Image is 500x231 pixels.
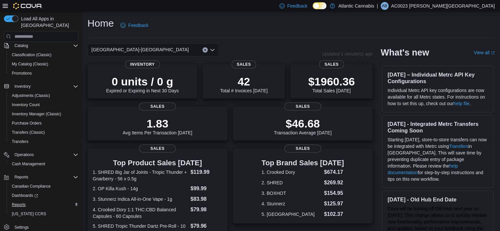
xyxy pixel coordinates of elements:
a: Transfers (Classic) [9,128,47,136]
input: Dark Mode [313,2,326,9]
span: Inventory [12,82,78,90]
span: [US_STATE] CCRS [12,211,46,217]
button: My Catalog (Classic) [7,59,81,69]
dd: $154.95 [324,189,344,197]
span: Transfers (Classic) [9,128,78,136]
span: Sales [319,60,344,68]
h3: [DATE] – Individual Metrc API Key Configurations [388,71,488,84]
button: Operations [12,151,36,159]
div: Total # Invoices [DATE] [220,75,267,93]
dt: 3. BOXHOT [262,190,321,196]
dd: $102.37 [324,210,344,218]
span: Classification (Classic) [9,51,78,59]
button: Transfers [7,137,81,146]
button: Inventory [1,82,81,91]
span: Inventory Count [9,101,78,109]
button: Open list of options [210,47,215,53]
span: AB [382,2,387,10]
button: Operations [1,150,81,159]
dd: $674.17 [324,168,344,176]
span: Inventory Manager (Classic) [9,110,78,118]
button: Adjustments (Classic) [7,91,81,100]
dt: 2. SHRED [262,179,321,186]
p: 1.83 [123,117,192,130]
a: Classification (Classic) [9,51,54,59]
dt: 4. Crooked Dory 1:1 THC:CBD Balanced Capsules - 60 Capsules [93,206,188,219]
span: Inventory [125,60,160,68]
span: Transfers [12,139,28,144]
span: Reports [12,173,78,181]
button: Reports [12,173,31,181]
button: Cash Management [7,159,81,169]
a: Feedback [118,19,151,32]
a: Transfers [9,138,31,146]
span: Feedback [128,22,148,29]
span: Reports [9,201,78,209]
span: Cash Management [9,160,78,168]
span: Adjustments (Classic) [9,92,78,100]
button: Reports [1,173,81,182]
dd: $125.97 [324,200,344,208]
span: Promotions [9,69,78,77]
img: Cova [13,3,42,9]
a: help documentation [388,163,458,175]
h2: What's new [381,47,429,58]
span: Dashboards [12,193,38,198]
a: Canadian Compliance [9,182,53,190]
span: Catalog [14,43,28,48]
a: Transfers [449,144,468,149]
h3: [DATE] - Old Hub End Date [388,196,488,203]
p: | [377,2,378,10]
button: Purchase Orders [7,119,81,128]
span: Transfers (Classic) [12,130,45,135]
span: Purchase Orders [9,119,78,127]
p: $46.68 [274,117,332,130]
dt: 2. OP Killa Kush - 14g [93,185,188,192]
span: Reports [12,202,26,207]
p: 0 units / 0 g [106,75,179,88]
span: Dashboards [9,192,78,199]
p: Updated 1 minute(s) ago [322,51,373,57]
h3: Top Product Sales [DATE] [93,159,222,167]
span: Feedback [287,3,307,9]
a: Inventory Manager (Classic) [9,110,64,118]
span: Transfers [9,138,78,146]
p: $1960.36 [308,75,355,88]
span: My Catalog (Classic) [12,61,48,67]
span: Settings [14,225,29,230]
span: Adjustments (Classic) [12,93,50,98]
div: Expired or Expiring in Next 30 Days [106,75,179,93]
span: Reports [14,174,28,180]
span: Inventory Count [12,102,40,107]
div: Total Sales [DATE] [308,75,355,93]
a: help file [454,101,469,106]
a: Promotions [9,69,35,77]
dt: 5. [GEOGRAPHIC_DATA] [262,211,321,218]
h3: Top Brand Sales [DATE] [262,159,344,167]
a: Dashboards [9,192,41,199]
button: Catalog [1,41,81,50]
a: Adjustments (Classic) [9,92,53,100]
p: AC0023 [PERSON_NAME][GEOGRAPHIC_DATA] [391,2,495,10]
dd: $269.92 [324,179,344,187]
a: Inventory Count [9,101,42,109]
span: Sales [284,145,321,152]
span: Promotions [12,71,32,76]
button: Canadian Compliance [7,182,81,191]
button: Catalog [12,42,31,50]
dt: 4. Stunnerz [262,200,321,207]
span: Canadian Compliance [9,182,78,190]
span: Sales [231,60,256,68]
h3: [DATE] - Integrated Metrc Transfers Coming Soon [388,121,488,134]
a: Purchase Orders [9,119,44,127]
span: Canadian Compliance [12,184,51,189]
dd: $83.98 [190,195,222,203]
a: Reports [9,201,28,209]
a: [US_STATE] CCRS [9,210,49,218]
div: AC0023 Bartlett Devon [381,2,389,10]
span: Classification (Classic) [12,52,52,58]
button: Promotions [7,69,81,78]
div: Avg Items Per Transaction [DATE] [123,117,192,135]
span: Inventory [14,84,31,89]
